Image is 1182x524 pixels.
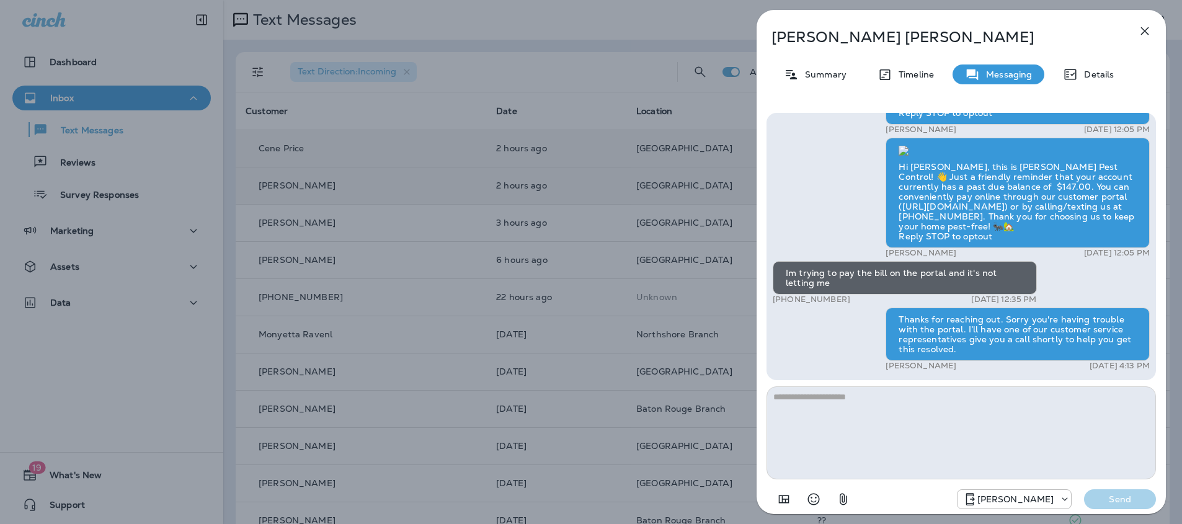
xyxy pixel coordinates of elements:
[801,487,826,512] button: Select an emoji
[771,29,1110,46] p: [PERSON_NAME] [PERSON_NAME]
[886,138,1150,248] div: Hi [PERSON_NAME], this is [PERSON_NAME] Pest Control! 👋 Just a friendly reminder that your accoun...
[980,69,1032,79] p: Messaging
[958,492,1072,507] div: +1 (504) 576-9603
[886,125,956,135] p: [PERSON_NAME]
[977,494,1054,504] p: [PERSON_NAME]
[1078,69,1114,79] p: Details
[892,69,934,79] p: Timeline
[773,261,1037,295] div: Im trying to pay the bill on the portal and it's not letting me
[1084,125,1150,135] p: [DATE] 12:05 PM
[773,295,850,304] p: [PHONE_NUMBER]
[971,295,1036,304] p: [DATE] 12:35 PM
[1084,248,1150,258] p: [DATE] 12:05 PM
[771,487,796,512] button: Add in a premade template
[886,248,956,258] p: [PERSON_NAME]
[899,146,909,156] img: twilio-download
[886,308,1150,361] div: Thanks for reaching out. Sorry you're having trouble with the portal. I’ll have one of our custom...
[799,69,847,79] p: Summary
[1090,361,1150,371] p: [DATE] 4:13 PM
[886,361,956,371] p: [PERSON_NAME]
